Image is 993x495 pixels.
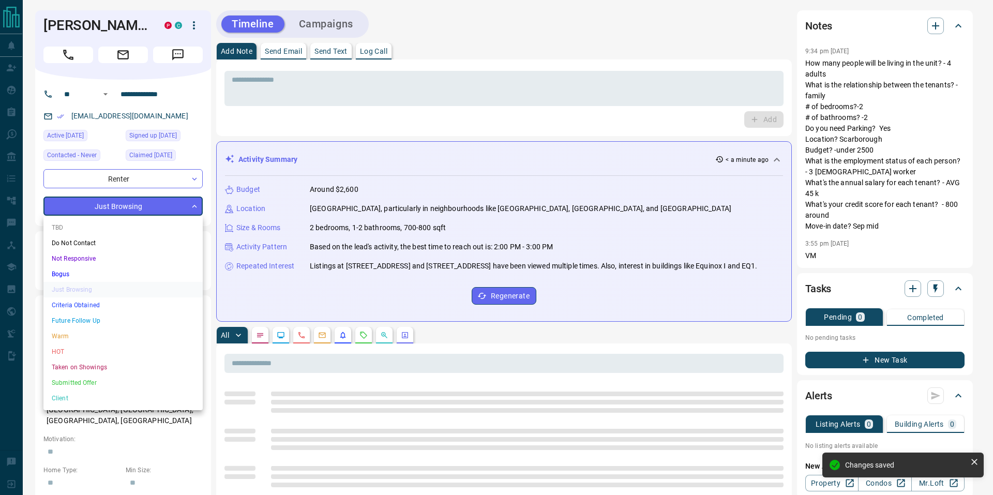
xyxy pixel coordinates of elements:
[43,328,203,344] li: Warm
[43,391,203,406] li: Client
[43,344,203,359] li: HOT
[43,297,203,313] li: Criteria Obtained
[43,375,203,391] li: Submitted Offer
[845,461,966,469] div: Changes saved
[43,313,203,328] li: Future Follow Up
[43,235,203,251] li: Do Not Contact
[43,251,203,266] li: Not Responsive
[43,266,203,282] li: Bogus
[43,220,203,235] li: TBD
[43,359,203,375] li: Taken on Showings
